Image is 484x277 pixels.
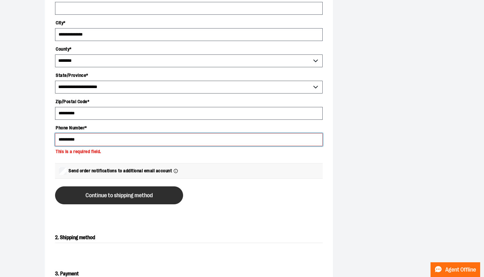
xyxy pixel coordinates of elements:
[445,267,476,273] span: Agent Offline
[69,167,172,174] span: Send order notifications to additional email account
[55,232,323,243] h2: 2. Shipping method
[55,17,323,28] label: City *
[59,167,67,175] input: Send order notifications to additional email account
[55,122,323,133] label: Phone Number *
[85,192,153,199] span: Continue to shipping method
[55,186,183,204] button: Continue to shipping method
[55,44,323,54] label: County *
[55,146,323,154] p: This is a required field.
[431,262,480,277] button: Agent Offline
[55,96,323,107] label: Zip/Postal Code *
[55,70,323,81] label: State/Province *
